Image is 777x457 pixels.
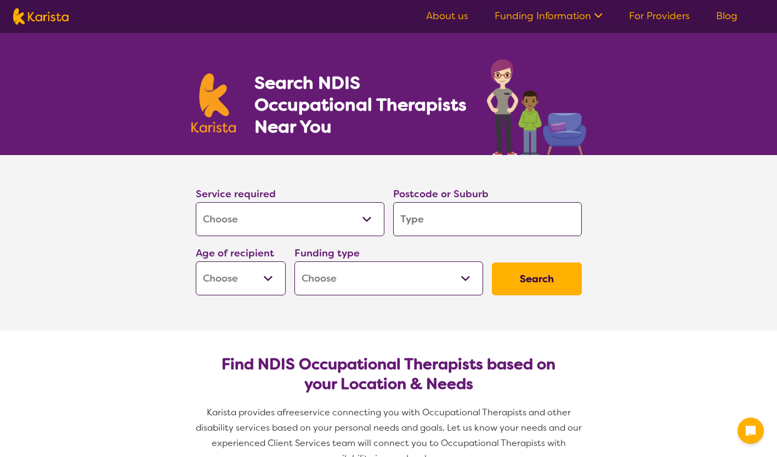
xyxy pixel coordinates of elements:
a: About us [426,9,468,22]
h2: Find NDIS Occupational Therapists based on your Location & Needs [205,355,573,394]
img: Karista logo [191,73,236,133]
label: Service required [196,187,276,201]
a: For Providers [629,9,690,22]
label: Funding type [294,247,360,260]
a: Funding Information [495,9,603,22]
img: occupational-therapy [487,59,586,155]
span: Karista provides a [207,407,282,418]
a: Blog [716,9,738,22]
button: Search [492,262,582,295]
span: free [282,407,300,418]
h1: Search NDIS Occupational Therapists Near You [254,72,468,138]
img: Karista logo [13,8,69,25]
label: Postcode or Suburb [393,187,489,201]
input: Type [393,202,582,236]
label: Age of recipient [196,247,274,260]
